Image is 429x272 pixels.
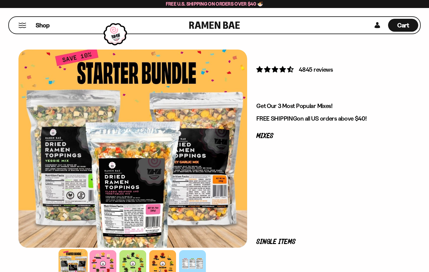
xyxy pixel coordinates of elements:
strong: FREE SHIPPING [256,115,297,122]
p: on all US orders above $40! [256,115,401,122]
span: Cart [397,22,409,29]
p: Mixes [256,133,401,139]
span: Shop [36,21,50,30]
span: 4845 reviews [299,66,333,73]
span: 4.71 stars [256,66,295,73]
button: Mobile Menu Trigger [18,23,26,28]
div: Cart [388,17,418,34]
span: Free U.S. Shipping on Orders over $40 🍜 [166,1,263,7]
p: Single Items [256,239,401,245]
a: Shop [36,19,50,32]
